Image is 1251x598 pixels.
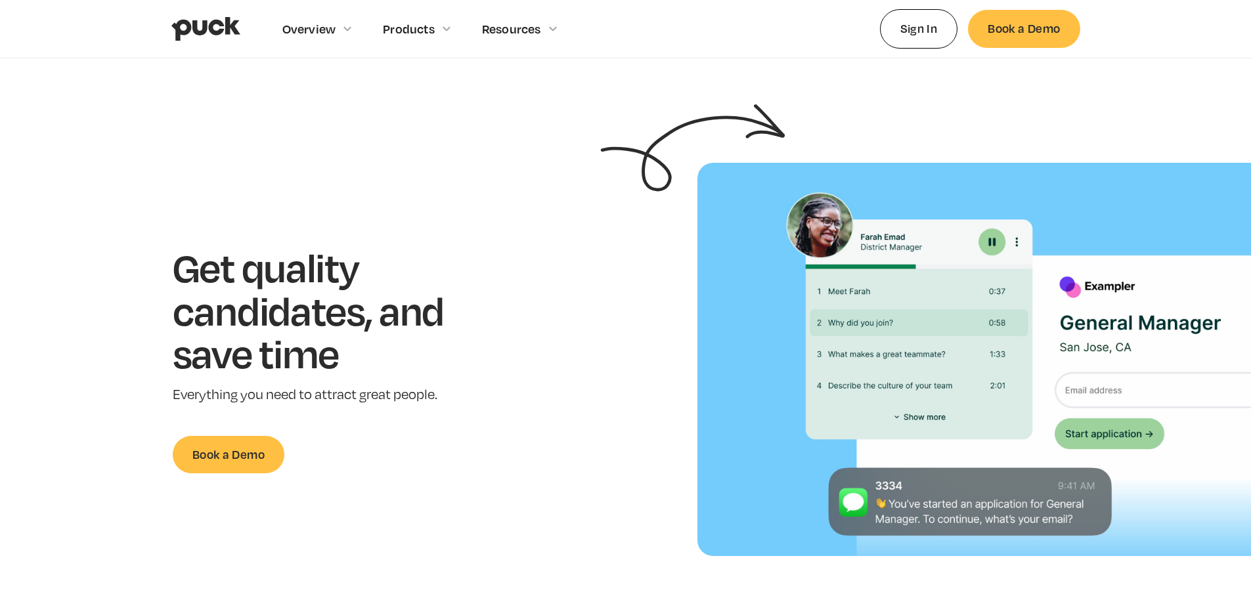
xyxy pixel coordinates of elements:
div: Resources [482,22,541,36]
a: Sign In [880,9,958,48]
div: Products [383,22,435,36]
div: Overview [282,22,336,36]
a: Book a Demo [968,10,1080,47]
h1: Get quality candidates, and save time [173,246,485,375]
a: Book a Demo [173,436,284,473]
p: Everything you need to attract great people. [173,385,485,404]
